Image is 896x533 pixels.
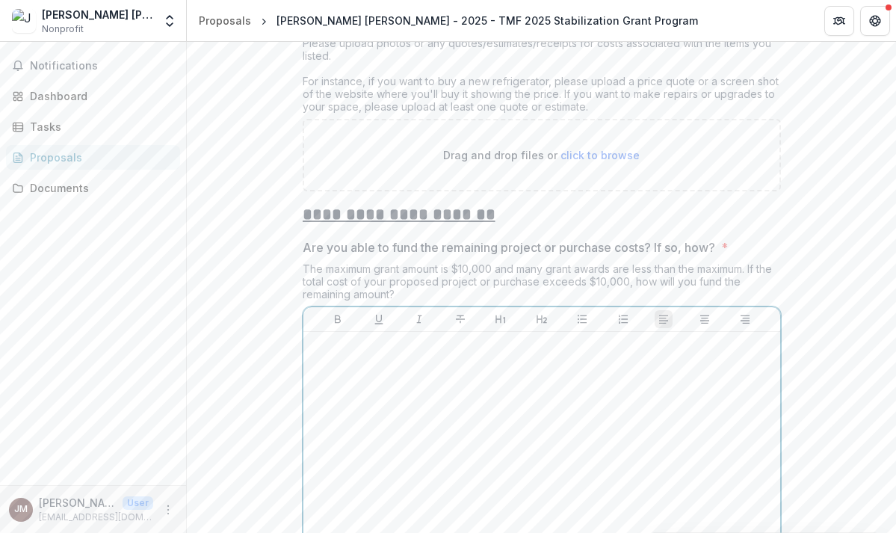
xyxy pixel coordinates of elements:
p: [EMAIL_ADDRESS][DOMAIN_NAME] [39,511,153,524]
button: Ordered List [614,310,632,328]
div: [PERSON_NAME] [PERSON_NAME] [42,7,153,22]
span: Nonprofit [42,22,84,36]
button: Align Center [696,310,714,328]
button: Align Right [736,310,754,328]
div: [PERSON_NAME] [PERSON_NAME] - 2025 - TMF 2025 Stabilization Grant Program [276,13,698,28]
a: Proposals [193,10,257,31]
button: Partners [824,6,854,36]
button: Notifications [6,54,180,78]
button: Bullet List [573,310,591,328]
button: Underline [370,310,388,328]
p: Drag and drop files or [443,147,640,163]
span: click to browse [560,149,640,161]
div: Please upload photos or any quotes/estimates/receipts for costs associated with the items you lis... [303,37,781,119]
button: Heading 1 [492,310,510,328]
div: Documents [30,180,168,196]
button: Align Left [655,310,673,328]
button: Bold [329,310,347,328]
p: User [123,496,153,510]
div: Dashboard [30,88,168,104]
div: Proposals [30,150,168,165]
a: Proposals [6,145,180,170]
p: Are you able to fund the remaining project or purchase costs? If so, how? [303,238,715,256]
button: Open entity switcher [159,6,180,36]
a: Dashboard [6,84,180,108]
button: Heading 2 [533,310,551,328]
div: Tasks [30,119,168,135]
a: Tasks [6,114,180,139]
p: [PERSON_NAME] [39,495,117,511]
div: The maximum grant amount is $10,000 and many grant awards are less than the maximum. If the total... [303,262,781,306]
button: Get Help [860,6,890,36]
button: Strike [451,310,469,328]
nav: breadcrumb [193,10,704,31]
button: Italicize [410,310,428,328]
span: Notifications [30,60,174,73]
button: More [159,501,177,519]
a: Documents [6,176,180,200]
div: Proposals [199,13,251,28]
img: Jose Melo guerrero [12,9,36,33]
div: Jose Melo [14,505,28,514]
